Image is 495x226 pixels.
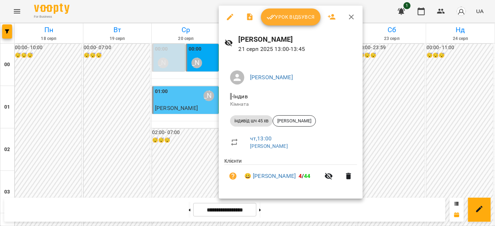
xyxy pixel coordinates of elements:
[230,101,351,108] p: Кімната
[230,118,273,124] span: індивід шч 45 хв
[273,115,316,127] div: [PERSON_NAME]
[224,168,241,185] button: Візит ще не сплачено. Додати оплату?
[299,173,302,179] span: 4
[261,8,321,25] button: Урок відбувся
[267,13,315,21] span: Урок відбувся
[273,118,316,124] span: [PERSON_NAME]
[244,172,296,180] a: 😀 [PERSON_NAME]
[224,157,357,190] ul: Клієнти
[299,173,311,179] b: /
[304,173,311,179] span: 44
[230,93,249,100] span: - Індив
[239,34,357,45] h6: [PERSON_NAME]
[250,74,293,81] a: [PERSON_NAME]
[250,143,288,149] a: [PERSON_NAME]
[239,45,357,53] p: 21 серп 2025 13:00 - 13:45
[250,135,272,142] a: чт , 13:00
